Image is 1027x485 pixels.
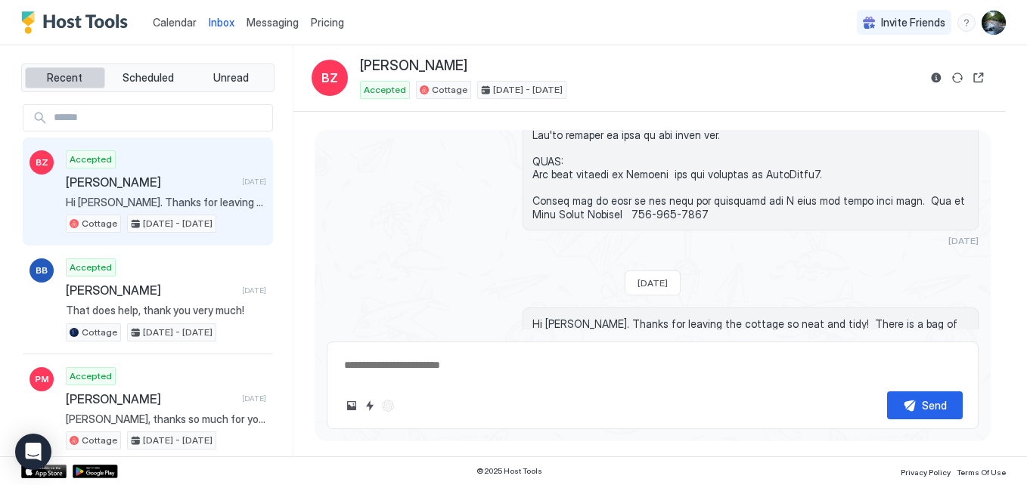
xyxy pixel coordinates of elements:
[70,261,112,274] span: Accepted
[887,391,963,419] button: Send
[153,14,197,30] a: Calendar
[922,397,947,413] div: Send
[311,16,344,29] span: Pricing
[66,391,236,406] span: [PERSON_NAME]
[927,69,945,87] button: Reservation information
[247,16,299,29] span: Messaging
[21,11,135,34] a: Host Tools Logo
[361,397,379,415] button: Quick reply
[242,394,266,403] span: [DATE]
[25,67,105,88] button: Recent
[213,71,249,85] span: Unread
[143,217,213,230] span: [DATE] - [DATE]
[638,277,668,289] span: [DATE]
[476,466,542,476] span: © 2025 Host Tools
[901,468,951,477] span: Privacy Policy
[948,69,966,87] button: Sync reservation
[21,63,275,92] div: tab-group
[21,465,67,478] a: App Store
[948,235,979,246] span: [DATE]
[108,67,188,88] button: Scheduled
[48,105,272,131] input: Input Field
[82,217,117,230] span: Cottage
[66,175,236,190] span: [PERSON_NAME]
[66,412,266,426] span: [PERSON_NAME], thanks so much for your feedback. I will have my husband take care of the bed. Fee...
[15,434,51,470] div: Open Intercom Messenger
[343,397,361,415] button: Upload image
[321,69,338,87] span: BZ
[66,304,266,317] span: That does help, thank you very much!
[47,71,82,85] span: Recent
[191,67,271,88] button: Unread
[364,83,406,97] span: Accepted
[70,153,112,166] span: Accepted
[493,83,563,97] span: [DATE] - [DATE]
[82,326,117,339] span: Cottage
[82,434,117,447] span: Cottage
[66,283,236,298] span: [PERSON_NAME]
[901,463,951,479] a: Privacy Policy
[35,372,49,386] span: PM
[36,156,48,169] span: BZ
[957,468,1006,477] span: Terms Of Use
[432,83,467,97] span: Cottage
[143,326,213,339] span: [DATE] - [DATE]
[73,465,118,478] a: Google Play Store
[247,14,299,30] a: Messaging
[360,57,467,75] span: [PERSON_NAME]
[209,16,234,29] span: Inbox
[123,71,174,85] span: Scheduled
[957,14,976,32] div: menu
[143,434,213,447] span: [DATE] - [DATE]
[36,264,48,277] span: BB
[66,196,266,209] span: Hi [PERSON_NAME]. Thanks for leaving the cottage so neat and tidy! There is a bag of bedding that...
[970,69,988,87] button: Open reservation
[881,16,945,29] span: Invite Friends
[70,369,112,383] span: Accepted
[153,16,197,29] span: Calendar
[982,11,1006,35] div: User profile
[242,286,266,295] span: [DATE]
[532,317,969,357] span: Hi [PERSON_NAME]. Thanks for leaving the cottage so neat and tidy! There is a bag of bedding that...
[209,14,234,30] a: Inbox
[957,463,1006,479] a: Terms Of Use
[242,177,266,187] span: [DATE]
